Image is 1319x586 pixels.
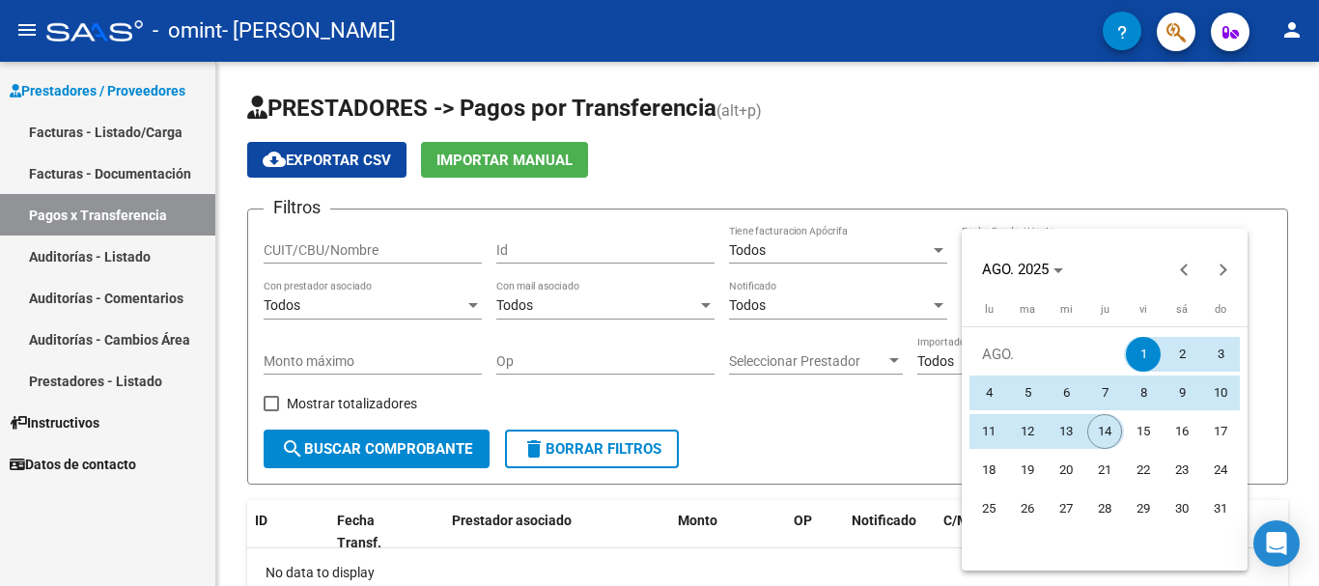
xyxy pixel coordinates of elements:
[974,252,1071,287] button: Choose month and year
[1085,451,1124,489] button: 21 de agosto de 2025
[1008,451,1047,489] button: 19 de agosto de 2025
[1010,453,1045,488] span: 19
[1010,491,1045,526] span: 26
[1201,374,1240,412] button: 10 de agosto de 2025
[1163,451,1201,489] button: 23 de agosto de 2025
[1049,491,1083,526] span: 27
[1124,451,1163,489] button: 22 de agosto de 2025
[969,374,1008,412] button: 4 de agosto de 2025
[1010,376,1045,410] span: 5
[1060,303,1073,316] span: mi
[1165,491,1199,526] span: 30
[1008,489,1047,528] button: 26 de agosto de 2025
[1047,451,1085,489] button: 20 de agosto de 2025
[1163,374,1201,412] button: 9 de agosto de 2025
[1049,376,1083,410] span: 6
[1085,374,1124,412] button: 7 de agosto de 2025
[1049,453,1083,488] span: 20
[1124,412,1163,451] button: 15 de agosto de 2025
[1124,335,1163,374] button: 1 de agosto de 2025
[1008,374,1047,412] button: 5 de agosto de 2025
[1163,489,1201,528] button: 30 de agosto de 2025
[1087,414,1122,449] span: 14
[969,412,1008,451] button: 11 de agosto de 2025
[1010,414,1045,449] span: 12
[1215,303,1226,316] span: do
[1126,414,1161,449] span: 15
[1020,303,1035,316] span: ma
[1165,337,1199,372] span: 2
[1087,491,1122,526] span: 28
[1203,376,1238,410] span: 10
[1087,376,1122,410] span: 7
[1124,489,1163,528] button: 29 de agosto de 2025
[1087,453,1122,488] span: 21
[1124,374,1163,412] button: 8 de agosto de 2025
[1201,451,1240,489] button: 24 de agosto de 2025
[982,261,1049,278] span: AGO. 2025
[985,303,994,316] span: lu
[1253,520,1300,567] div: Open Intercom Messenger
[1203,491,1238,526] span: 31
[1049,414,1083,449] span: 13
[1085,489,1124,528] button: 28 de agosto de 2025
[1126,453,1161,488] span: 22
[1085,412,1124,451] button: 14 de agosto de 2025
[971,453,1006,488] span: 18
[1165,250,1204,289] button: Previous month
[1201,489,1240,528] button: 31 de agosto de 2025
[1163,335,1201,374] button: 2 de agosto de 2025
[969,335,1124,374] td: AGO.
[1139,303,1147,316] span: vi
[1126,337,1161,372] span: 1
[1008,412,1047,451] button: 12 de agosto de 2025
[1126,491,1161,526] span: 29
[1165,453,1199,488] span: 23
[1047,489,1085,528] button: 27 de agosto de 2025
[971,491,1006,526] span: 25
[1126,376,1161,410] span: 8
[1203,414,1238,449] span: 17
[969,451,1008,489] button: 18 de agosto de 2025
[1163,412,1201,451] button: 16 de agosto de 2025
[971,376,1006,410] span: 4
[969,489,1008,528] button: 25 de agosto de 2025
[1201,335,1240,374] button: 3 de agosto de 2025
[1165,414,1199,449] span: 16
[1165,376,1199,410] span: 9
[1201,412,1240,451] button: 17 de agosto de 2025
[1203,453,1238,488] span: 24
[1204,250,1243,289] button: Next month
[971,414,1006,449] span: 11
[1203,337,1238,372] span: 3
[1101,303,1109,316] span: ju
[1176,303,1188,316] span: sá
[1047,374,1085,412] button: 6 de agosto de 2025
[1047,412,1085,451] button: 13 de agosto de 2025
